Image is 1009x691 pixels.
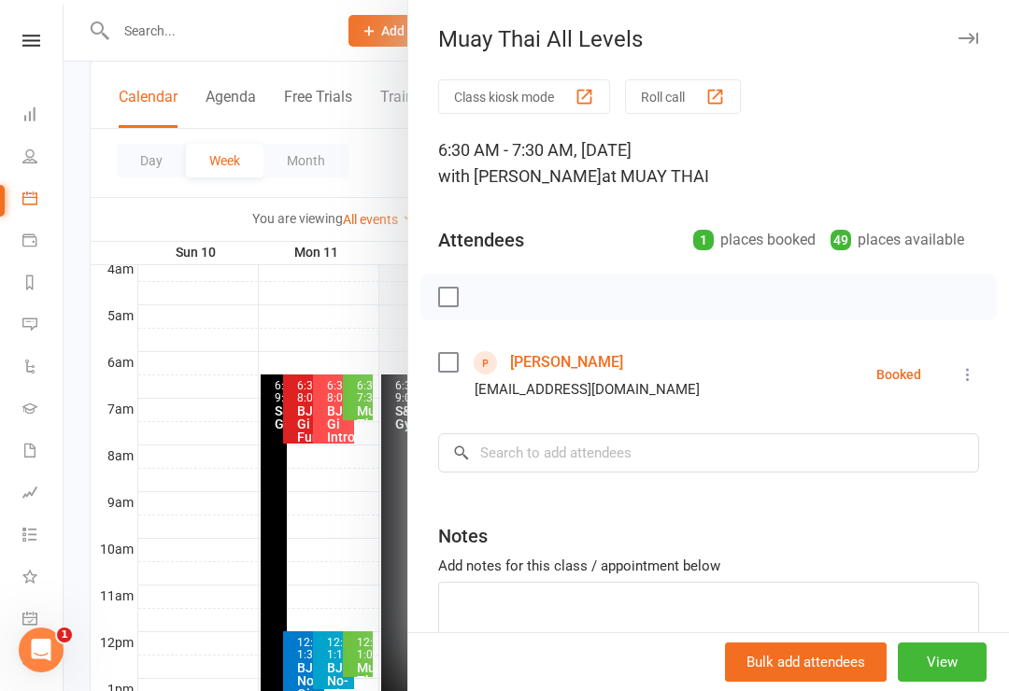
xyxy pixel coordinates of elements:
a: Reports [22,263,64,305]
span: 1 [57,628,72,642]
div: [EMAIL_ADDRESS][DOMAIN_NAME] [475,377,700,402]
button: Class kiosk mode [438,79,610,114]
span: at MUAY THAI [602,166,709,186]
button: View [898,642,987,682]
iframe: Intercom live chat [19,628,64,672]
button: Bulk add attendees [725,642,887,682]
a: General attendance kiosk mode [22,599,64,642]
a: People [22,137,64,179]
a: [PERSON_NAME] [510,347,623,377]
a: What's New [22,557,64,599]
div: 1 [693,230,714,250]
a: Assessments [22,473,64,515]
div: Muay Thai All Levels [408,26,1009,52]
div: places available [831,227,964,253]
span: with [PERSON_NAME] [438,166,602,186]
a: Dashboard [22,95,64,137]
div: Attendees [438,227,524,253]
div: Add notes for this class / appointment below [438,555,979,577]
a: Calendar [22,179,64,221]
div: 6:30 AM - 7:30 AM, [DATE] [438,137,979,190]
a: Payments [22,221,64,263]
div: 49 [831,230,851,250]
div: Booked [876,368,921,381]
div: places booked [693,227,816,253]
button: Roll call [625,79,741,114]
div: Notes [438,523,488,549]
input: Search to add attendees [438,433,979,472]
